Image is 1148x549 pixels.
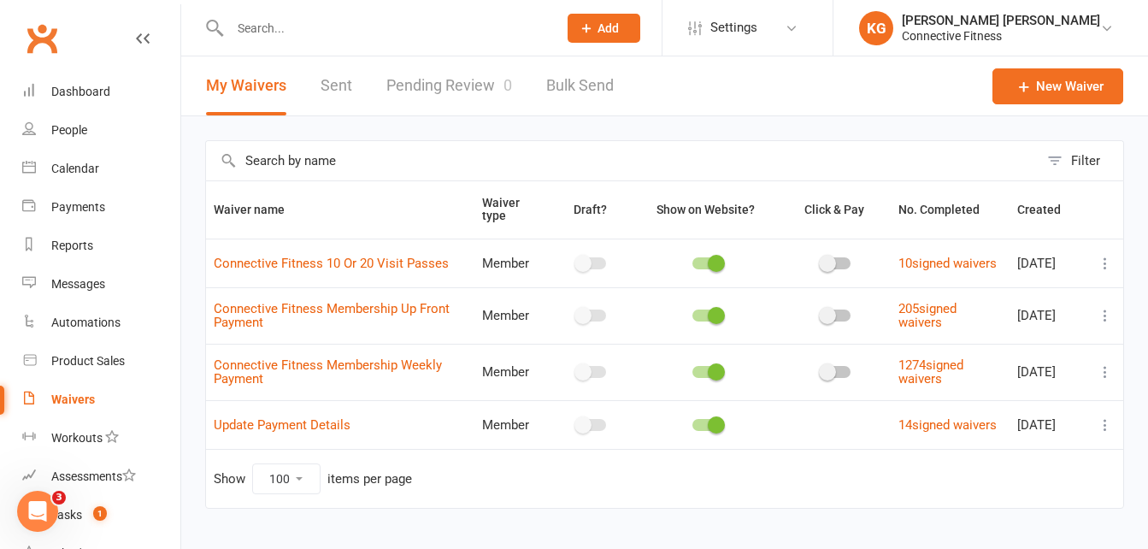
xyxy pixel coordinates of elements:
[214,463,412,494] div: Show
[214,301,450,331] a: Connective Fitness Membership Up Front Payment
[574,203,607,216] span: Draft?
[1010,239,1087,287] td: [DATE]
[214,357,442,387] a: Connective Fitness Membership Weekly Payment
[598,21,619,35] span: Add
[992,68,1123,104] a: New Waiver
[206,56,286,115] button: My Waivers
[225,16,545,40] input: Search...
[568,14,640,43] button: Add
[474,239,550,287] td: Member
[51,354,125,368] div: Product Sales
[214,417,350,433] a: Update Payment Details
[51,469,136,483] div: Assessments
[21,17,63,60] a: Clubworx
[1010,287,1087,344] td: [DATE]
[22,265,180,304] a: Messages
[503,76,512,94] span: 0
[1071,151,1100,171] div: Filter
[22,111,180,150] a: People
[1010,400,1087,449] td: [DATE]
[474,400,550,449] td: Member
[474,287,550,344] td: Member
[22,188,180,227] a: Payments
[214,199,303,220] button: Waiver name
[898,357,963,387] a: 1274signed waivers
[22,342,180,381] a: Product Sales
[51,508,82,522] div: Tasks
[214,256,449,271] a: Connective Fitness 10 Or 20 Visit Passes
[1039,141,1123,180] button: Filter
[93,506,107,521] span: 1
[51,200,105,214] div: Payments
[859,11,893,45] div: KG
[51,123,87,137] div: People
[22,227,180,265] a: Reports
[321,56,352,115] a: Sent
[474,181,550,239] th: Waiver type
[789,199,883,220] button: Click & Pay
[1010,344,1087,400] td: [DATE]
[51,239,93,252] div: Reports
[1017,199,1080,220] button: Created
[214,203,303,216] span: Waiver name
[52,491,66,505] span: 3
[206,141,1039,180] input: Search by name
[710,9,757,47] span: Settings
[51,393,95,406] div: Waivers
[386,56,512,115] a: Pending Review0
[327,472,412,487] div: items per page
[902,28,1100,44] div: Connective Fitness
[902,13,1100,28] div: [PERSON_NAME] [PERSON_NAME]
[51,85,110,98] div: Dashboard
[51,316,121,329] div: Automations
[546,56,614,115] a: Bulk Send
[22,150,180,188] a: Calendar
[474,344,550,400] td: Member
[22,304,180,342] a: Automations
[898,256,997,271] a: 10signed waivers
[804,203,864,216] span: Click & Pay
[51,162,99,175] div: Calendar
[1017,203,1080,216] span: Created
[51,431,103,445] div: Workouts
[51,277,105,291] div: Messages
[17,491,58,532] iframe: Intercom live chat
[22,381,180,419] a: Waivers
[22,457,180,496] a: Assessments
[898,417,997,433] a: 14signed waivers
[891,181,1010,239] th: No. Completed
[656,203,755,216] span: Show on Website?
[898,301,957,331] a: 205signed waivers
[22,419,180,457] a: Workouts
[22,73,180,111] a: Dashboard
[641,199,774,220] button: Show on Website?
[558,199,626,220] button: Draft?
[22,496,180,534] a: Tasks 1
